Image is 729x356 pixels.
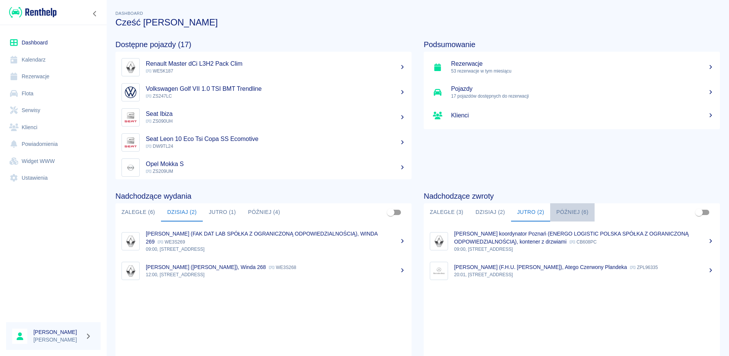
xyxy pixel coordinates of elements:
img: Image [123,110,138,125]
h4: Dostępne pojazdy (17) [115,40,412,49]
h6: [PERSON_NAME] [33,328,82,336]
p: 09:00, [STREET_ADDRESS] [454,246,714,253]
button: Później (6) [550,203,595,222]
button: Jutro (1) [203,203,242,222]
a: Rezerwacje [6,68,101,85]
p: 53 rezerwacje w tym miesiącu [451,68,714,74]
span: DW9TL24 [146,144,173,149]
p: [PERSON_NAME] [33,336,82,344]
img: Image [432,264,446,278]
p: WE3S269 [158,239,185,245]
img: Image [123,264,138,278]
p: WE3S268 [269,265,296,270]
button: Jutro (2) [511,203,550,222]
a: Serwisy [6,102,101,119]
a: Widget WWW [6,153,101,170]
button: Zaległe (6) [115,203,161,222]
a: ImageVolkswagen Golf VII 1.0 TSI BMT Trendline ZS247LC [115,80,412,105]
h5: Opel Mokka S [146,160,406,168]
a: Image[PERSON_NAME] (F.H.U. [PERSON_NAME]), Atego Czerwony Plandeka ZPL9633520:01, [STREET_ADDRESS] [424,258,720,283]
p: [PERSON_NAME] ([PERSON_NAME]), Winda 268 [146,264,266,270]
button: Później (4) [242,203,286,222]
a: Image[PERSON_NAME] koordynator Poznań (ENERGO LOGISTIC POLSKA SPÓŁKA Z OGRANICZONĄ ODPOWIEDZIALNO... [424,225,720,258]
span: Pokaż przypisane tylko do mnie [383,205,398,220]
a: Klienci [424,105,720,126]
a: ImageSeat Leon 10 Eco Tsi Copa SS Ecomotive DW9TL24 [115,130,412,155]
img: Image [123,234,138,248]
h5: Seat Leon 10 Eco Tsi Copa SS Ecomotive [146,135,406,143]
img: Renthelp logo [9,6,57,19]
p: CB608PC [570,239,596,245]
h4: Podsumowanie [424,40,720,49]
a: Flota [6,85,101,102]
h4: Nadchodzące wydania [115,191,412,201]
h5: Volkswagen Golf VII 1.0 TSI BMT Trendline [146,85,406,93]
img: Image [123,135,138,150]
h5: Rezerwacje [451,60,714,68]
p: ZPL96335 [630,265,658,270]
a: ImageOpel Mokka S ZS209UM [115,155,412,180]
a: Powiadomienia [6,136,101,153]
a: ImageSeat Ibiza ZS090UH [115,105,412,130]
span: ZS209UM [146,169,173,174]
a: Image[PERSON_NAME] (FAK DAT LAB SPÓŁKA Z OGRANICZONĄ ODPOWIEDZIALNOŚCIĄ), WINDA 269 WE3S26909:00,... [115,225,412,258]
span: ZS090UH [146,119,173,124]
button: Zaległe (3) [424,203,469,222]
img: Image [123,60,138,74]
h5: Renault Master dCi L3H2 Pack Clim [146,60,406,68]
span: WE5K187 [146,68,173,74]
button: Dzisiaj (2) [161,203,203,222]
p: 17 pojazdów dostępnych do rezerwacji [451,93,714,100]
p: 09:00, [STREET_ADDRESS] [146,246,406,253]
h4: Nadchodzące zwroty [424,191,720,201]
h3: Cześć [PERSON_NAME] [115,17,720,28]
h5: Seat Ibiza [146,110,406,118]
a: Kalendarz [6,51,101,68]
a: Renthelp logo [6,6,57,19]
p: [PERSON_NAME] (FAK DAT LAB SPÓŁKA Z OGRANICZONĄ ODPOWIEDZIALNOŚCIĄ), WINDA 269 [146,231,377,245]
p: 20:01, [STREET_ADDRESS] [454,271,714,278]
h5: Pojazdy [451,85,714,93]
p: 12:00, [STREET_ADDRESS] [146,271,406,278]
img: Image [123,85,138,100]
span: Dashboard [115,11,143,16]
a: ImageRenault Master dCi L3H2 Pack Clim WE5K187 [115,55,412,80]
p: [PERSON_NAME] koordynator Poznań (ENERGO LOGISTIC POLSKA SPÓŁKA Z OGRANICZONĄ ODPOWIEDZIALNOŚCIĄ)... [454,231,689,245]
a: Pojazdy17 pojazdów dostępnych do rezerwacji [424,80,720,105]
img: Image [123,160,138,175]
a: Klienci [6,119,101,136]
h5: Klienci [451,112,714,119]
button: Dzisiaj (2) [469,203,511,222]
img: Image [432,234,446,248]
p: [PERSON_NAME] (F.H.U. [PERSON_NAME]), Atego Czerwony Plandeka [454,264,627,270]
button: Zwiń nawigację [89,9,101,19]
a: Dashboard [6,34,101,51]
span: ZS247LC [146,93,172,99]
a: Image[PERSON_NAME] ([PERSON_NAME]), Winda 268 WE3S26812:00, [STREET_ADDRESS] [115,258,412,283]
a: Ustawienia [6,169,101,187]
span: Pokaż przypisane tylko do mnie [692,205,706,220]
a: Rezerwacje53 rezerwacje w tym miesiącu [424,55,720,80]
